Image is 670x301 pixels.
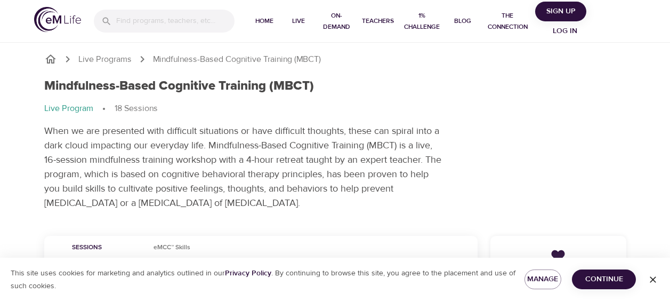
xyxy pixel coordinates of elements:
[252,15,277,27] span: Home
[450,15,475,27] span: Blog
[51,242,123,254] span: Sessions
[44,53,626,66] nav: breadcrumb
[286,15,311,27] span: Live
[402,10,442,33] span: 1% Challenge
[544,25,586,38] span: Log in
[362,15,394,27] span: Teachers
[539,21,591,41] button: Log in
[484,10,531,33] span: The Connection
[44,78,314,94] h1: Mindfulness-Based Cognitive Training (MBCT)
[44,102,93,115] p: Live Program
[34,7,81,32] img: logo
[44,124,444,210] p: When we are presented with difficult situations or have difficult thoughts, these can spiral into...
[539,5,582,18] span: Sign Up
[535,2,586,21] button: Sign Up
[572,270,636,289] button: Continue
[115,102,158,115] p: 18 Sessions
[524,270,562,289] button: Manage
[533,273,553,286] span: Manage
[225,268,271,278] a: Privacy Policy
[44,102,626,115] nav: breadcrumb
[153,53,321,66] p: Mindfulness-Based Cognitive Training (MBCT)
[580,273,627,286] span: Continue
[78,53,132,66] a: Live Programs
[136,242,208,254] span: eMCC™ Skills
[320,10,353,33] span: On-Demand
[116,10,235,33] input: Find programs, teachers, etc...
